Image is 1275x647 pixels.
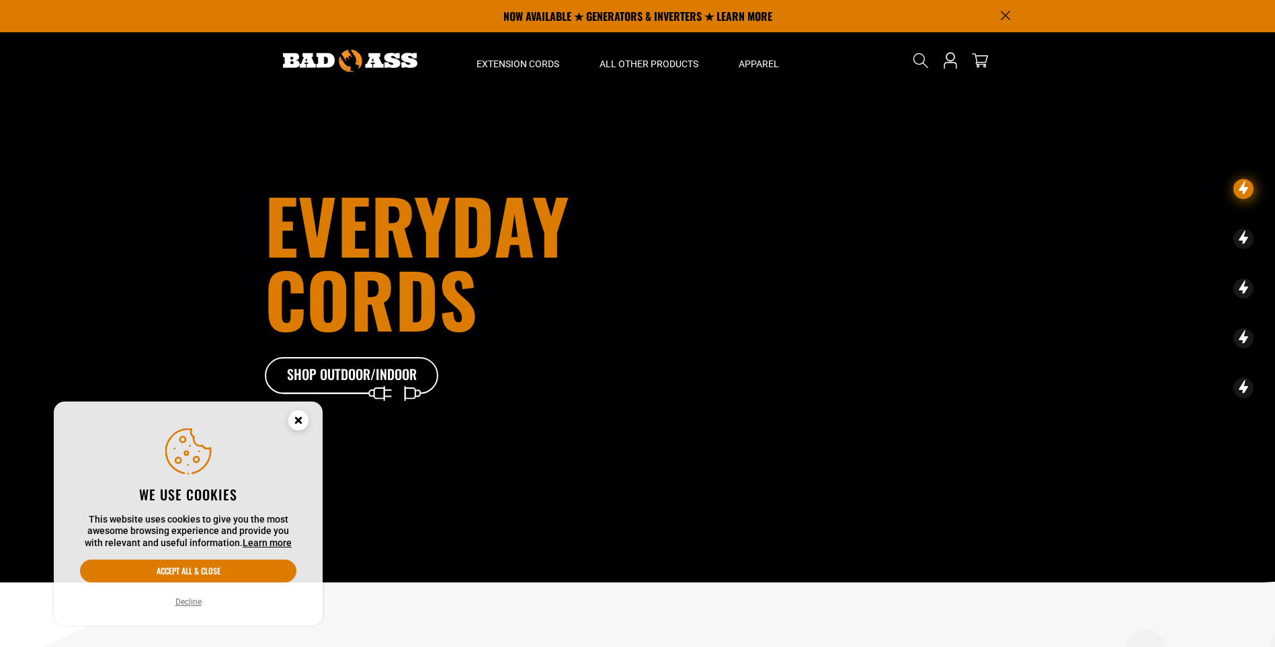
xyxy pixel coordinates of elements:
a: Learn more [243,537,292,548]
span: Apparel [739,58,779,70]
span: All Other Products [600,58,698,70]
h2: We use cookies [80,486,296,503]
span: Extension Cords [477,58,559,70]
h1: Everyday cords [265,188,712,336]
img: Bad Ass Extension Cords [283,50,417,72]
summary: Extension Cords [456,32,579,89]
aside: Cookie Consent [54,402,323,626]
summary: Apparel [718,32,799,89]
a: Shop Outdoor/Indoor [265,357,440,395]
button: Decline [171,595,206,609]
p: This website uses cookies to give you the most awesome browsing experience and provide you with r... [80,514,296,549]
button: Accept all & close [80,560,296,582]
summary: All Other Products [579,32,718,89]
summary: Search [910,50,932,71]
